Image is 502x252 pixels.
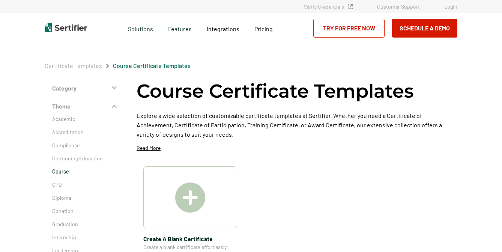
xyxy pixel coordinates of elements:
[304,3,353,10] a: Verify Credentials
[143,234,237,243] span: Create A Blank Certificate
[128,23,153,33] span: Solutions
[52,142,120,149] a: Compliance
[52,115,120,123] a: Academic
[254,25,273,32] span: Pricing
[52,168,120,175] a: Course
[45,97,127,115] button: Theme
[52,128,120,136] a: Accreditation
[52,181,120,189] a: CPD
[45,62,102,69] a: Certificate Templates
[52,220,120,228] a: Graduation
[313,19,385,38] a: Try for Free Now
[444,3,457,10] a: Login
[348,4,353,9] img: Verified
[254,23,273,33] a: Pricing
[45,62,191,69] div: Breadcrumb
[52,207,120,215] a: Donation
[168,23,192,33] span: Features
[207,25,239,32] span: Integrations
[113,62,191,69] a: Course Certificate Templates
[52,155,120,162] a: Continuing Education
[377,3,420,10] a: Customer Support
[137,111,457,139] p: Explore a wide selection of customizable certificate templates at Sertifier. Whether you need a C...
[45,79,127,97] button: Category
[207,23,239,33] a: Integrations
[137,79,414,103] h1: Course Certificate Templates
[175,183,205,213] img: Create A Blank Certificate
[52,194,120,202] a: Diploma
[52,234,120,241] a: Internship
[45,23,87,32] img: Sertifier | Digital Credentialing Platform
[137,144,161,152] p: Read More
